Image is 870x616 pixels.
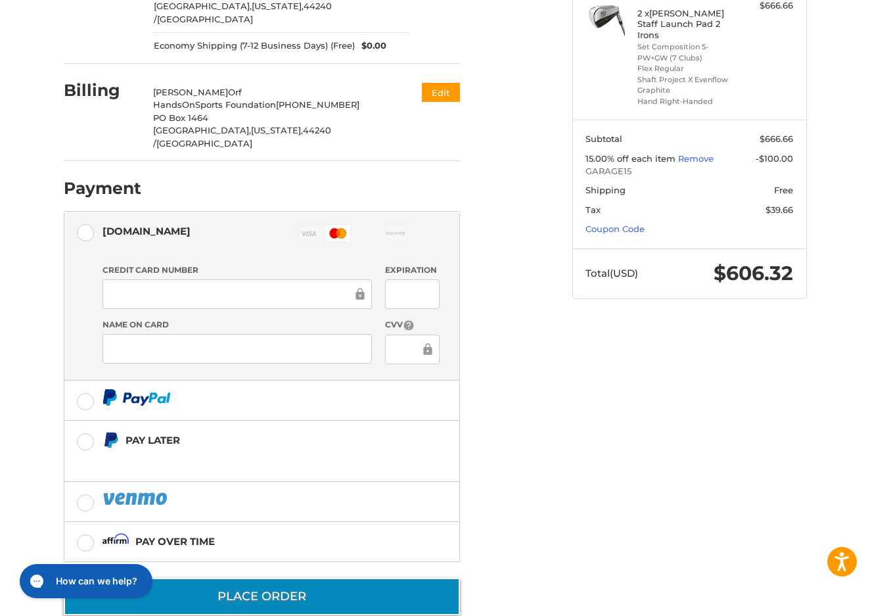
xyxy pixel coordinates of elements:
a: Remove [678,153,714,164]
span: Subtotal [585,133,622,144]
label: Expiration [385,264,440,276]
span: HandsOnSports Foundation [153,99,276,110]
span: 44240 / [153,125,331,149]
span: $666.66 [760,133,793,144]
label: Credit Card Number [103,264,372,276]
h2: Payment [64,178,141,199]
li: Hand Right-Handed [637,96,738,107]
span: Total (USD) [585,267,638,279]
iframe: PayPal Message 1 [103,454,377,465]
li: Set Composition 5-PW+GW (7 Clubs) [637,41,738,63]
img: PayPal icon [103,389,171,406]
img: Affirm icon [103,533,129,550]
label: Name on Card [103,319,372,331]
span: GARAGE15 [585,165,793,178]
span: [GEOGRAPHIC_DATA], [154,1,252,11]
li: Flex Regular [637,63,738,74]
iframe: Gorgias live chat messenger [13,559,156,603]
span: [US_STATE], [252,1,304,11]
span: 44240 / [154,1,332,24]
li: Shaft Project X Evenflow Graphite [637,74,738,96]
h4: 2 x [PERSON_NAME] Staff Launch Pad 2 Irons [637,8,738,40]
span: Shipping [585,185,626,195]
span: -$100.00 [756,153,793,164]
span: [GEOGRAPHIC_DATA] [157,14,253,24]
span: $39.66 [766,204,793,215]
span: 15.00% off each item [585,153,678,164]
span: [GEOGRAPHIC_DATA], [153,125,251,135]
img: Pay Later icon [103,432,119,448]
span: Orf [228,87,242,97]
span: [US_STATE], [251,125,303,135]
button: Place Order [64,578,460,615]
span: PO Box 1464 [153,112,208,123]
span: $0.00 [355,39,386,53]
span: Tax [585,204,601,215]
span: [GEOGRAPHIC_DATA] [156,138,252,149]
div: Pay Later [126,429,377,451]
a: Coupon Code [585,224,645,234]
h2: Billing [64,80,141,101]
button: Edit [422,83,460,102]
span: [PERSON_NAME] [153,87,228,97]
div: [DOMAIN_NAME] [103,220,191,242]
label: CVV [385,319,440,331]
img: PayPal icon [103,490,170,507]
span: Economy Shipping (7-12 Business Days) (Free) [154,39,355,53]
span: Free [774,185,793,195]
div: Pay over time [135,531,215,552]
span: $606.32 [714,261,793,285]
span: [PHONE_NUMBER] [276,99,359,110]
